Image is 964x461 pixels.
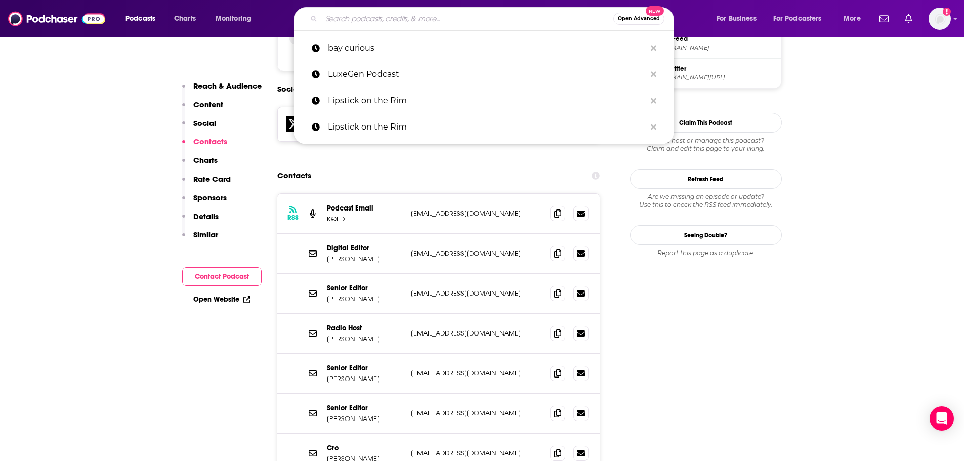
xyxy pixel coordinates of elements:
button: open menu [709,11,769,27]
span: New [646,6,664,16]
button: Contact Podcast [182,267,262,286]
a: Lipstick on the Rim [294,114,674,140]
p: Content [193,100,223,109]
img: Podchaser - Follow, Share and Rate Podcasts [8,9,105,28]
p: KQED [327,215,403,223]
p: Radio Host [327,324,403,332]
div: Report this page as a duplicate. [630,249,782,257]
p: [EMAIL_ADDRESS][DOMAIN_NAME] [411,369,542,378]
button: Similar [182,230,218,248]
p: Rate Card [193,174,231,184]
a: LuxeGen Podcast [294,61,674,88]
p: bay curious [328,35,646,61]
p: Contacts [193,137,227,146]
a: Show notifications dropdown [875,10,893,27]
button: open menu [208,11,265,27]
p: [EMAIL_ADDRESS][DOMAIN_NAME] [411,329,542,338]
div: Open Intercom Messenger [930,406,954,431]
img: User Profile [929,8,951,30]
button: Social [182,118,216,137]
button: Refresh Feed [630,169,782,189]
input: Search podcasts, credits, & more... [321,11,613,27]
a: Lipstick on the Rim [294,88,674,114]
span: Open Advanced [618,16,660,21]
button: open menu [118,11,169,27]
span: feeds.megaphone.fm [660,44,777,52]
p: Senior Editor [327,364,403,372]
p: Reach & Audience [193,81,262,91]
span: RSS Feed [660,34,777,44]
p: Cro [327,444,403,452]
a: X/Twitter[DOMAIN_NAME][URL] [635,63,777,84]
button: Claim This Podcast [630,113,782,133]
a: Charts [167,11,202,27]
button: open menu [836,11,873,27]
span: Charts [174,12,196,26]
div: Claim and edit this page to your liking. [630,137,782,153]
p: Details [193,212,219,221]
p: Similar [193,230,218,239]
span: X/Twitter [660,64,777,73]
h2: Socials [277,79,304,99]
p: LuxeGen Podcast [328,61,646,88]
button: Rate Card [182,174,231,193]
p: [PERSON_NAME] [327,334,403,343]
p: Podcast Email [327,204,403,213]
span: Monitoring [216,12,252,26]
p: Charts [193,155,218,165]
p: [PERSON_NAME] [327,414,403,423]
button: Charts [182,155,218,174]
span: More [844,12,861,26]
a: RSS Feed[DOMAIN_NAME] [635,33,777,54]
p: [PERSON_NAME] [327,255,403,263]
p: [PERSON_NAME] [327,295,403,303]
p: Sponsors [193,193,227,202]
a: Open Website [193,295,250,304]
span: Logged in as jennevievef [929,8,951,30]
p: [EMAIL_ADDRESS][DOMAIN_NAME] [411,209,542,218]
button: Sponsors [182,193,227,212]
p: [EMAIL_ADDRESS][DOMAIN_NAME] [411,409,542,417]
p: Digital Editor [327,244,403,253]
a: bay curious [294,35,674,61]
a: Show notifications dropdown [901,10,916,27]
p: Lipstick on the Rim [328,114,646,140]
span: twitter.com/kqedbaycurious [660,74,777,81]
h2: Contacts [277,166,311,185]
span: For Podcasters [773,12,822,26]
svg: Add a profile image [943,8,951,16]
p: Senior Editor [327,284,403,292]
button: open menu [767,11,836,27]
p: Lipstick on the Rim [328,88,646,114]
button: Content [182,100,223,118]
span: Podcasts [125,12,155,26]
button: Open AdvancedNew [613,13,664,25]
div: Search podcasts, credits, & more... [303,7,684,30]
p: [EMAIL_ADDRESS][DOMAIN_NAME] [411,449,542,457]
button: Details [182,212,219,230]
p: [EMAIL_ADDRESS][DOMAIN_NAME] [411,249,542,258]
p: Social [193,118,216,128]
button: Reach & Audience [182,81,262,100]
p: [EMAIL_ADDRESS][DOMAIN_NAME] [411,289,542,298]
button: Show profile menu [929,8,951,30]
span: For Business [717,12,757,26]
h3: RSS [287,214,299,222]
p: Senior Editor [327,404,403,412]
button: Contacts [182,137,227,155]
div: Are we missing an episode or update? Use this to check the RSS feed immediately. [630,193,782,209]
a: Seeing Double? [630,225,782,245]
span: Do you host or manage this podcast? [630,137,782,145]
p: [PERSON_NAME] [327,374,403,383]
